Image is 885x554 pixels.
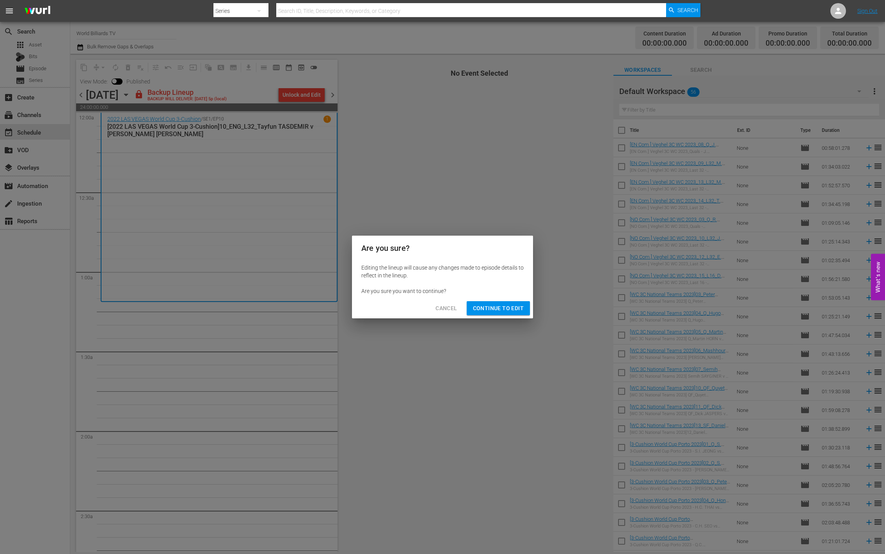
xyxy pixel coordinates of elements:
[361,264,524,279] div: Editing the lineup will cause any changes made to episode details to reflect in the lineup.
[429,301,463,316] button: Cancel
[361,242,524,254] h2: Are you sure?
[473,304,524,313] span: Continue to Edit
[361,287,524,295] div: Are you sure you want to continue?
[435,304,457,313] span: Cancel
[871,254,885,300] button: Open Feedback Widget
[677,3,698,17] span: Search
[467,301,530,316] button: Continue to Edit
[5,6,14,16] span: menu
[857,8,878,14] a: Sign Out
[19,2,56,20] img: ans4CAIJ8jUAAAAAAAAAAAAAAAAAAAAAAAAgQb4GAAAAAAAAAAAAAAAAAAAAAAAAJMjXAAAAAAAAAAAAAAAAAAAAAAAAgAT5G...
